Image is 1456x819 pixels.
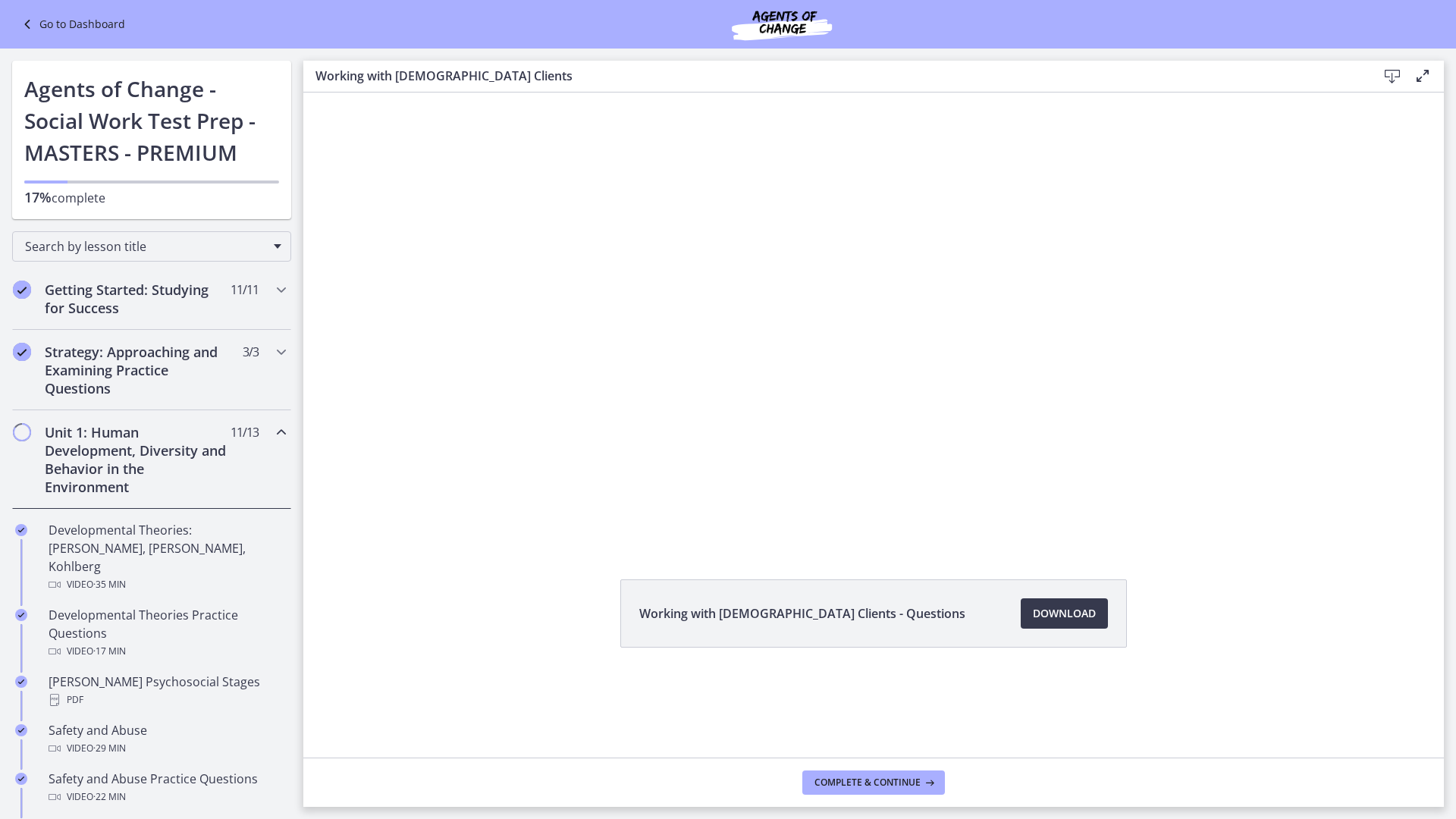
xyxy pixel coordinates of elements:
[49,788,285,806] div: Video
[15,524,27,536] i: Completed
[315,67,1353,85] h3: Working with [DEMOGRAPHIC_DATA] Clients
[93,788,126,806] span: · 22 min
[13,281,31,299] i: Completed
[49,521,285,594] div: Developmental Theories: [PERSON_NAME], [PERSON_NAME], Kohlberg
[243,343,259,361] span: 3 / 3
[45,343,230,397] h2: Strategy: Approaching and Examining Practice Questions
[24,188,279,207] p: complete
[93,576,126,594] span: · 35 min
[49,721,285,758] div: Safety and Abuse
[49,691,285,709] div: PDF
[814,777,921,789] span: Complete & continue
[303,93,1444,544] iframe: Video Lesson
[93,739,126,758] span: · 29 min
[24,188,52,206] span: 17%
[15,676,27,688] i: Completed
[45,281,230,317] h2: Getting Started: Studying for Success
[49,606,285,661] div: Developmental Theories Practice Questions
[49,739,285,758] div: Video
[45,423,230,496] h2: Unit 1: Human Development, Diversity and Behavior in the Environment
[231,423,259,441] span: 11 / 13
[13,343,31,361] i: Completed
[15,773,27,785] i: Completed
[49,576,285,594] div: Video
[12,231,291,262] div: Search by lesson title
[231,281,259,299] span: 11 / 11
[49,642,285,661] div: Video
[15,724,27,736] i: Completed
[1033,604,1096,623] span: Download
[24,73,279,168] h1: Agents of Change - Social Work Test Prep - MASTERS - PREMIUM
[18,15,125,33] a: Go to Dashboard
[691,6,873,42] img: Agents of Change
[49,673,285,709] div: [PERSON_NAME] Psychosocial Stages
[1021,598,1108,629] a: Download
[639,604,965,623] span: Working with [DEMOGRAPHIC_DATA] Clients - Questions
[49,770,285,806] div: Safety and Abuse Practice Questions
[25,238,266,255] span: Search by lesson title
[802,770,945,795] button: Complete & continue
[93,642,126,661] span: · 17 min
[15,609,27,621] i: Completed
